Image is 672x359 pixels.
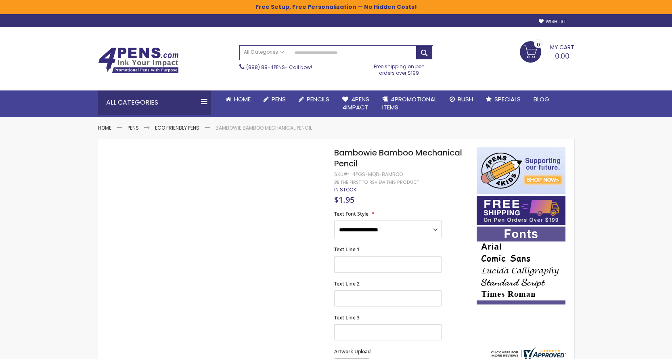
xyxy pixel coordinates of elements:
span: Text Font Style [334,210,368,217]
span: Pens [272,95,286,103]
span: Bambowie Bamboo Mechanical Pencil [334,147,462,169]
span: $1.95 [334,194,354,205]
a: Pens [257,90,292,108]
div: Free shipping on pen orders over $199 [365,60,433,76]
a: Pencils [292,90,336,108]
span: 4PROMOTIONAL ITEMS [382,95,437,111]
a: Pens [128,124,139,131]
a: 4PROMOTIONALITEMS [376,90,443,117]
img: font-personalization-examples [477,227,565,304]
span: 4Pens 4impact [342,95,369,111]
span: Home [234,95,251,103]
span: Artwork Upload [334,348,371,355]
a: All Categories [240,46,288,59]
a: 4Pens4impact [336,90,376,117]
a: Wishlist [539,19,566,25]
div: 4PGS-MQD-BAMBOO [352,171,403,178]
span: 0 [537,41,540,48]
a: (888) 88-4PENS [246,64,285,71]
span: - Call Now! [246,64,312,71]
div: All Categories [98,90,211,115]
span: 0.00 [555,51,569,61]
a: Home [98,124,111,131]
a: Eco Friendly Pens [155,124,199,131]
li: Bambowie Bamboo Mechanical Pencil [216,125,312,131]
img: 4Pens Custom Pens and Promotional Products [98,47,179,73]
span: Pencils [307,95,329,103]
img: 4pens 4 kids [477,147,565,194]
span: Rush [458,95,473,103]
a: Blog [527,90,556,108]
span: All Categories [244,49,284,55]
a: Be the first to review this product [334,179,419,185]
a: 0.00 0 [520,41,574,61]
span: Specials [494,95,521,103]
span: In stock [334,186,356,193]
img: Free shipping on orders over $199 [477,196,565,225]
a: Home [219,90,257,108]
div: Availability [334,187,356,193]
strong: SKU [334,171,349,178]
span: Text Line 3 [334,314,360,321]
span: Text Line 1 [334,246,360,253]
span: Text Line 2 [334,280,360,287]
span: Blog [534,95,549,103]
a: Specials [479,90,527,108]
a: Rush [443,90,479,108]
